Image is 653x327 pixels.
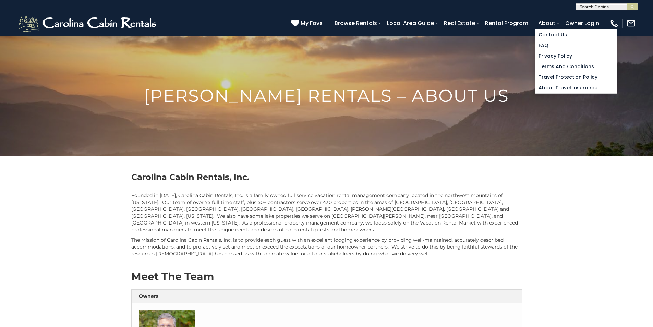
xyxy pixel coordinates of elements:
a: About Travel Insurance [535,83,617,93]
a: Privacy Policy [535,51,617,61]
a: Terms and Conditions [535,61,617,72]
img: phone-regular-white.png [609,19,619,28]
a: About [535,17,559,29]
p: Founded in [DATE], Carolina Cabin Rentals, Inc. is a family owned full service vacation rental ma... [131,192,522,233]
a: Travel Protection Policy [535,72,617,83]
img: White-1-2.png [17,13,159,34]
a: Owner Login [562,17,603,29]
p: The Mission of Carolina Cabin Rentals, Inc. is to provide each guest with an excellent lodging ex... [131,237,522,257]
strong: Owners [139,293,158,299]
strong: Meet The Team [131,270,214,283]
span: My Favs [301,19,323,27]
b: Carolina Cabin Rentals, Inc. [131,172,249,182]
a: FAQ [535,40,617,51]
a: Real Estate [440,17,479,29]
a: Browse Rentals [331,17,380,29]
a: Local Area Guide [384,17,437,29]
a: Contact Us [535,29,617,40]
a: Rental Program [482,17,532,29]
a: My Favs [291,19,324,28]
img: mail-regular-white.png [626,19,636,28]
